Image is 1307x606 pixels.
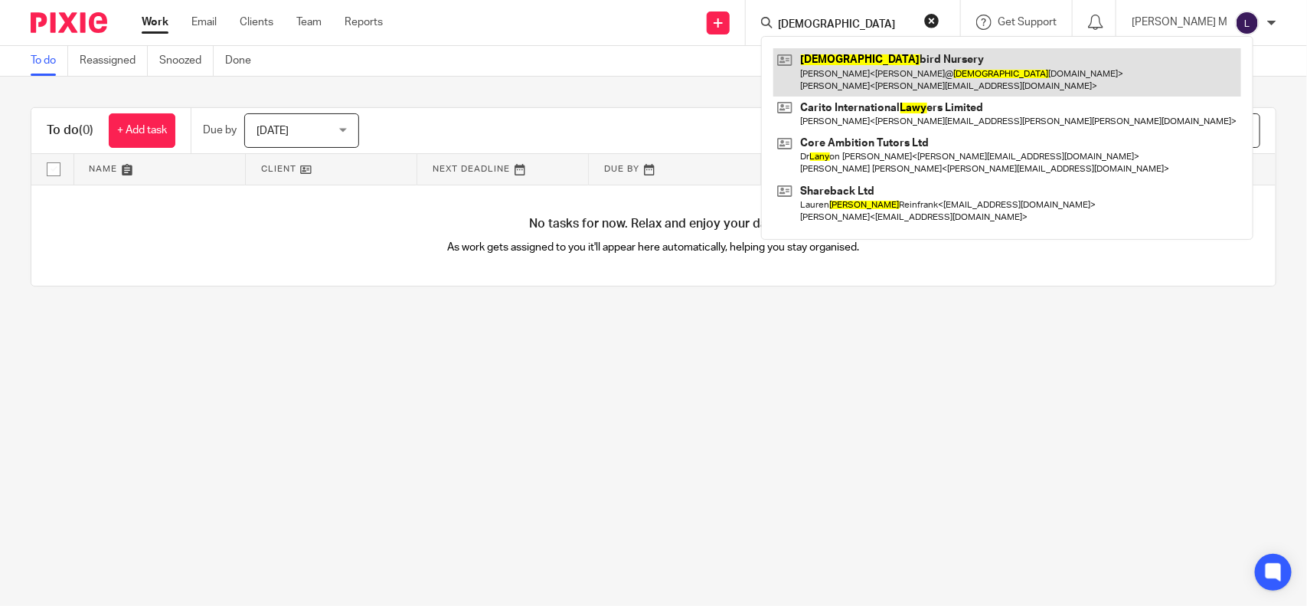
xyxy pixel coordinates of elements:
[776,18,914,32] input: Search
[191,15,217,30] a: Email
[1235,11,1260,35] img: svg%3E
[342,240,965,255] p: As work gets assigned to you it'll appear here automatically, helping you stay organised.
[79,124,93,136] span: (0)
[159,46,214,76] a: Snoozed
[142,15,168,30] a: Work
[998,17,1057,28] span: Get Support
[203,123,237,138] p: Due by
[31,12,107,33] img: Pixie
[31,46,68,76] a: To do
[31,216,1276,232] h4: No tasks for now. Relax and enjoy your day!
[1132,15,1227,30] p: [PERSON_NAME] M
[296,15,322,30] a: Team
[924,13,939,28] button: Clear
[80,46,148,76] a: Reassigned
[47,123,93,139] h1: To do
[345,15,383,30] a: Reports
[256,126,289,136] span: [DATE]
[109,113,175,148] a: + Add task
[240,15,273,30] a: Clients
[225,46,263,76] a: Done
